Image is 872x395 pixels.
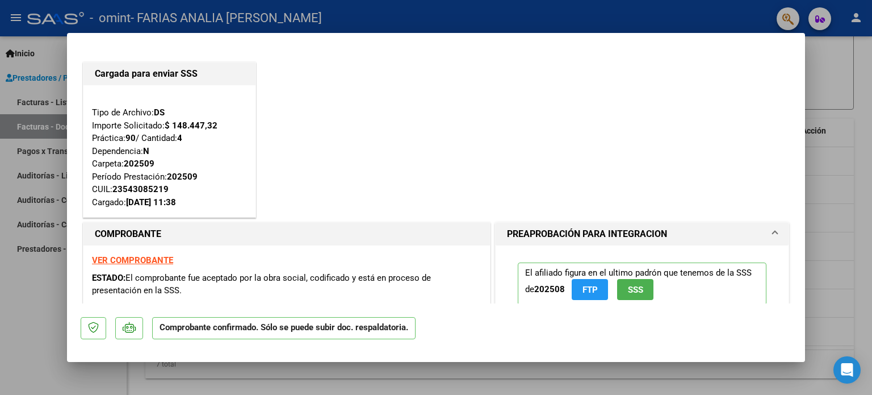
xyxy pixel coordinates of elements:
h1: PREAPROBACIÓN PARA INTEGRACION [507,227,667,241]
strong: 4 [177,133,182,143]
strong: 202509 [167,172,198,182]
span: FTP [582,285,598,295]
div: Tipo de Archivo: Importe Solicitado: Práctica: / Cantidad: Dependencia: Carpeta: Período Prestaci... [92,94,247,209]
strong: DS [154,107,165,118]
a: VER COMPROBANTE [92,255,173,265]
h1: Cargada para enviar SSS [95,67,244,81]
div: 23543085219 [112,183,169,196]
span: ESTADO: [92,273,125,283]
strong: 202509 [124,159,154,169]
strong: COMPROBANTE [95,228,161,239]
mat-expansion-panel-header: PREAPROBACIÓN PARA INTEGRACION [496,223,789,246]
strong: 202508 [534,284,565,294]
strong: [DATE] 11:38 [126,197,176,207]
p: El afiliado figura en el ultimo padrón que tenemos de la SSS de [518,263,766,305]
p: Comprobante confirmado. Sólo se puede subir doc. respaldatoria. [152,317,416,339]
span: SSS [628,285,643,295]
strong: 90 [125,133,136,143]
strong: N [143,146,149,156]
span: El comprobante fue aceptado por la obra social, codificado y está en proceso de presentación en l... [92,273,431,296]
button: SSS [617,279,653,300]
div: Open Intercom Messenger [833,356,861,384]
button: FTP [572,279,608,300]
strong: $ 148.447,32 [165,120,217,131]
